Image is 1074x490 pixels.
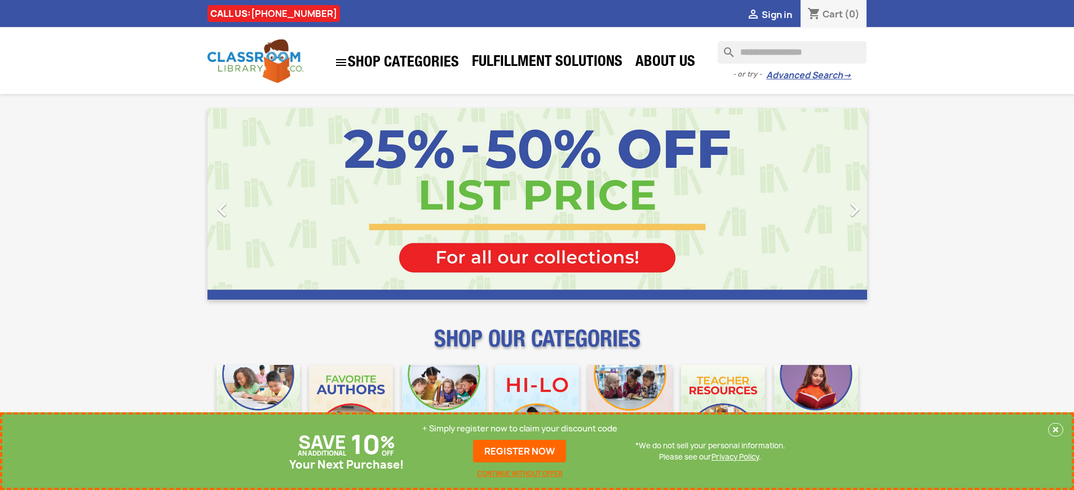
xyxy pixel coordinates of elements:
i:  [334,56,348,69]
img: CLC_Dyslexia_Mobile.jpg [774,365,858,449]
i:  [746,8,760,22]
img: CLC_Favorite_Authors_Mobile.jpg [309,365,393,449]
a:  Sign in [746,8,792,21]
span: - or try - [733,69,766,80]
a: [PHONE_NUMBER] [251,7,337,20]
span: (0) [845,8,860,20]
span: → [843,70,851,81]
a: Advanced Search→ [766,70,851,81]
img: CLC_Phonics_And_Decodables_Mobile.jpg [402,365,486,449]
img: CLC_Teacher_Resources_Mobile.jpg [681,365,765,449]
ul: Carousel container [207,108,867,300]
a: Previous [207,108,307,300]
i:  [208,195,236,224]
span: Sign in [762,8,792,21]
i: shopping_cart [807,8,821,21]
a: About Us [630,52,701,74]
span: Cart [823,8,843,20]
img: Classroom Library Company [207,39,303,83]
i:  [841,195,869,224]
input: Search [718,41,867,64]
p: SHOP OUR CATEGORIES [207,336,867,356]
i: search [718,41,731,55]
a: SHOP CATEGORIES [329,50,465,75]
img: CLC_HiLo_Mobile.jpg [495,365,579,449]
a: Next [768,108,867,300]
a: Fulfillment Solutions [466,52,628,74]
div: CALL US: [207,5,340,22]
img: CLC_Fiction_Nonfiction_Mobile.jpg [588,365,672,449]
img: CLC_Bulk_Mobile.jpg [216,365,300,449]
